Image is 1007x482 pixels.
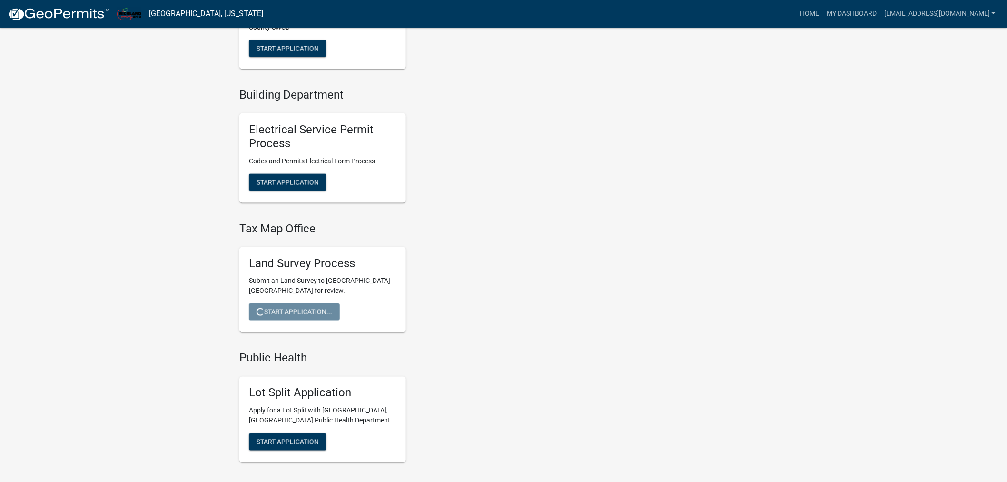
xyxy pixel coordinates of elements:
h5: Lot Split Application [249,386,396,400]
a: [EMAIL_ADDRESS][DOMAIN_NAME] [880,5,999,23]
span: Start Application [257,178,319,186]
img: Richland County, Ohio [117,7,141,20]
p: Submit an Land Survey to [GEOGRAPHIC_DATA] [GEOGRAPHIC_DATA] for review. [249,276,396,296]
p: Codes and Permits Electrical Form Process [249,156,396,166]
h5: Electrical Service Permit Process [249,123,396,151]
h4: Public Health [239,351,587,365]
h5: Land Survey Process [249,257,396,271]
a: My Dashboard [823,5,880,23]
button: Start Application... [249,303,340,321]
button: Start Application [249,433,326,451]
a: [GEOGRAPHIC_DATA], [US_STATE] [149,6,263,22]
p: Apply for a Lot Split with [GEOGRAPHIC_DATA], [GEOGRAPHIC_DATA] Public Health Department [249,406,396,426]
button: Start Application [249,40,326,57]
h4: Tax Map Office [239,222,587,236]
button: Start Application [249,174,326,191]
span: Start Application... [257,308,332,316]
span: Start Application [257,45,319,52]
h4: Building Department [239,88,587,102]
span: Start Application [257,438,319,446]
a: Home [796,5,823,23]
